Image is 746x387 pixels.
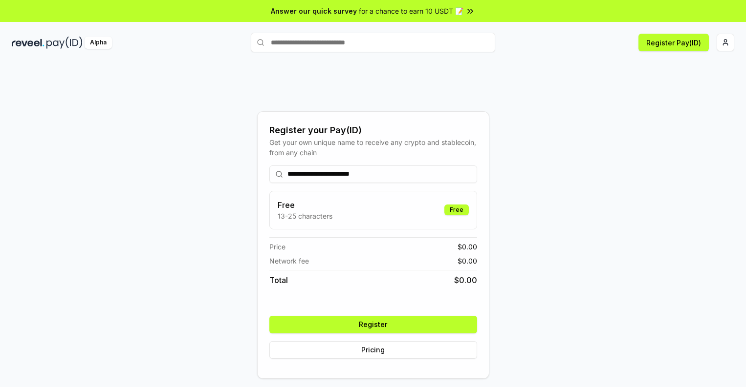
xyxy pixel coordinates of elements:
[269,137,477,158] div: Get your own unique name to receive any crypto and stablecoin, from any chain
[85,37,112,49] div: Alpha
[278,211,332,221] p: 13-25 characters
[269,341,477,359] button: Pricing
[458,242,477,252] span: $ 0.00
[12,37,44,49] img: reveel_dark
[638,34,709,51] button: Register Pay(ID)
[359,6,463,16] span: for a chance to earn 10 USDT 📝
[458,256,477,266] span: $ 0.00
[269,316,477,333] button: Register
[454,274,477,286] span: $ 0.00
[269,274,288,286] span: Total
[46,37,83,49] img: pay_id
[269,242,285,252] span: Price
[269,123,477,137] div: Register your Pay(ID)
[269,256,309,266] span: Network fee
[271,6,357,16] span: Answer our quick survey
[444,204,469,215] div: Free
[278,199,332,211] h3: Free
